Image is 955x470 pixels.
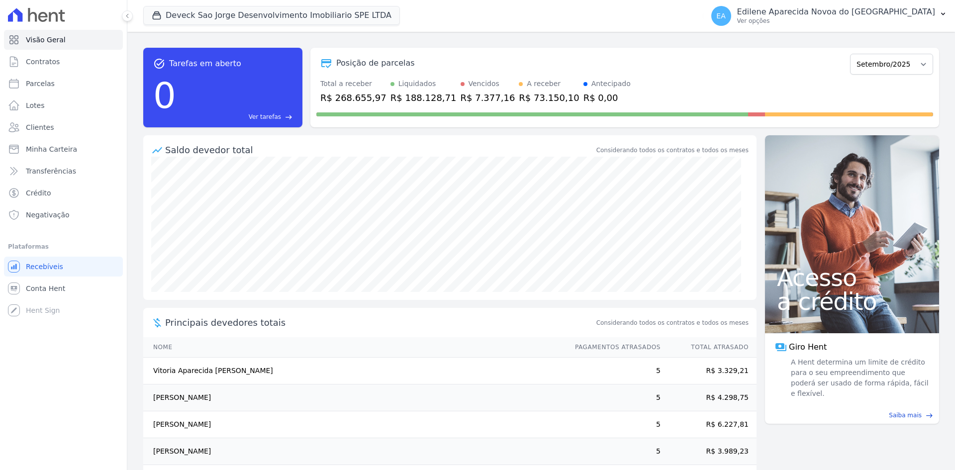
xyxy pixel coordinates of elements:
[566,438,661,465] td: 5
[737,7,935,17] p: Edilene Aparecida Novoa do [GEOGRAPHIC_DATA]
[583,91,631,104] div: R$ 0,00
[26,283,65,293] span: Conta Hent
[716,12,725,19] span: EA
[519,91,579,104] div: R$ 73.150,10
[26,122,54,132] span: Clientes
[661,411,757,438] td: R$ 6.227,81
[4,95,123,115] a: Lotes
[153,58,165,70] span: task_alt
[591,79,631,89] div: Antecipado
[4,279,123,298] a: Conta Hent
[143,411,566,438] td: [PERSON_NAME]
[26,166,76,176] span: Transferências
[4,52,123,72] a: Contratos
[4,183,123,203] a: Crédito
[596,146,749,155] div: Considerando todos os contratos e todos os meses
[461,91,515,104] div: R$ 7.377,16
[320,79,386,89] div: Total a receber
[737,17,935,25] p: Ver opções
[398,79,436,89] div: Liquidados
[566,411,661,438] td: 5
[661,384,757,411] td: R$ 4.298,75
[889,411,922,420] span: Saiba mais
[169,58,241,70] span: Tarefas em aberto
[661,358,757,384] td: R$ 3.329,21
[143,337,566,358] th: Nome
[26,188,51,198] span: Crédito
[285,113,292,121] span: east
[26,79,55,89] span: Parcelas
[777,266,927,289] span: Acesso
[566,358,661,384] td: 5
[153,70,176,121] div: 0
[143,438,566,465] td: [PERSON_NAME]
[26,210,70,220] span: Negativação
[4,257,123,277] a: Recebíveis
[926,412,933,419] span: east
[777,289,927,313] span: a crédito
[4,74,123,94] a: Parcelas
[320,91,386,104] div: R$ 268.655,97
[789,341,827,353] span: Giro Hent
[165,316,594,329] span: Principais devedores totais
[566,337,661,358] th: Pagamentos Atrasados
[789,357,929,399] span: A Hent determina um limite de crédito para o seu empreendimento que poderá ser usado de forma ráp...
[771,411,933,420] a: Saiba mais east
[249,112,281,121] span: Ver tarefas
[165,143,594,157] div: Saldo devedor total
[26,262,63,272] span: Recebíveis
[469,79,499,89] div: Vencidos
[4,139,123,159] a: Minha Carteira
[4,30,123,50] a: Visão Geral
[8,241,119,253] div: Plataformas
[703,2,955,30] button: EA Edilene Aparecida Novoa do [GEOGRAPHIC_DATA] Ver opções
[26,144,77,154] span: Minha Carteira
[527,79,561,89] div: A receber
[390,91,457,104] div: R$ 188.128,71
[26,100,45,110] span: Lotes
[596,318,749,327] span: Considerando todos os contratos e todos os meses
[661,337,757,358] th: Total Atrasado
[180,112,292,121] a: Ver tarefas east
[143,358,566,384] td: Vitoria Aparecida [PERSON_NAME]
[566,384,661,411] td: 5
[143,6,400,25] button: Deveck Sao Jorge Desenvolvimento Imobiliario SPE LTDA
[26,35,66,45] span: Visão Geral
[4,117,123,137] a: Clientes
[336,57,415,69] div: Posição de parcelas
[4,205,123,225] a: Negativação
[143,384,566,411] td: [PERSON_NAME]
[4,161,123,181] a: Transferências
[661,438,757,465] td: R$ 3.989,23
[26,57,60,67] span: Contratos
